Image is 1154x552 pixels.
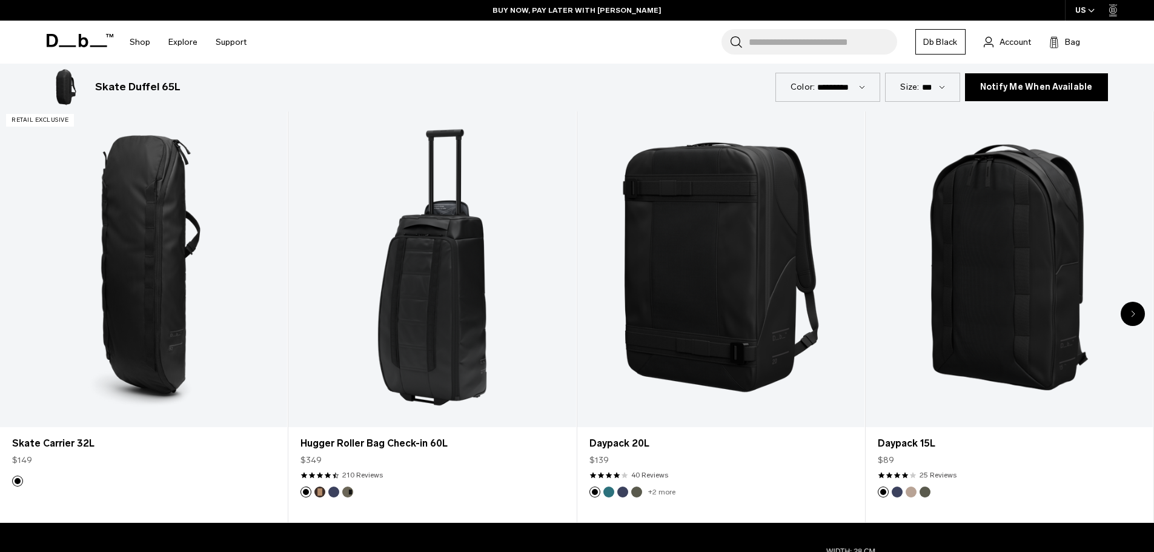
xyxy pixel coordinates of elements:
[892,487,903,497] button: Blue Hour
[920,470,957,481] a: 25 reviews
[12,436,275,451] a: Skate Carrier 32L
[95,79,181,95] h3: Skate Duffel 65L
[6,114,74,127] p: retail exclusive
[492,5,662,16] a: BUY NOW, PAY LATER WITH [PERSON_NAME]
[577,108,864,427] a: Daypack 20L
[47,68,85,107] img: Skate Duffel 65L
[300,436,563,451] a: Hugger Roller Bag Check-in 60L
[589,454,609,467] span: $139
[906,487,917,497] button: Fogbow Beige
[1000,36,1031,48] span: Account
[866,107,1154,523] div: 4 / 8
[1121,302,1145,326] div: Next slide
[900,81,919,93] label: Size:
[617,487,628,497] button: Blue Hour
[631,470,668,481] a: 40 reviews
[878,454,894,467] span: $89
[216,21,247,64] a: Support
[878,436,1141,451] a: Daypack 15L
[577,107,866,523] div: 3 / 8
[915,29,966,55] a: Db Black
[328,487,339,497] button: Blue Hour
[300,454,322,467] span: $349
[288,107,577,523] div: 2 / 8
[1049,35,1080,49] button: Bag
[342,487,353,497] button: Forest Green
[288,108,575,427] a: Hugger Roller Bag Check-in 60L
[791,81,815,93] label: Color:
[984,35,1031,49] a: Account
[920,487,930,497] button: Moss Green
[314,487,325,497] button: Espresso
[300,487,311,497] button: Black Out
[130,21,150,64] a: Shop
[965,73,1108,101] button: Notify Me When Available
[866,108,1153,427] a: Daypack 15L
[980,82,1093,92] span: Notify Me When Available
[12,476,23,487] button: Black Out
[589,436,852,451] a: Daypack 20L
[342,470,383,481] a: 210 reviews
[1065,36,1080,48] span: Bag
[168,21,197,64] a: Explore
[12,454,32,467] span: $149
[121,21,256,64] nav: Main Navigation
[631,487,642,497] button: Moss Green
[878,487,889,497] button: Black Out
[589,487,600,497] button: Black Out
[603,487,614,497] button: Midnight Teal
[648,488,675,496] a: +2 more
